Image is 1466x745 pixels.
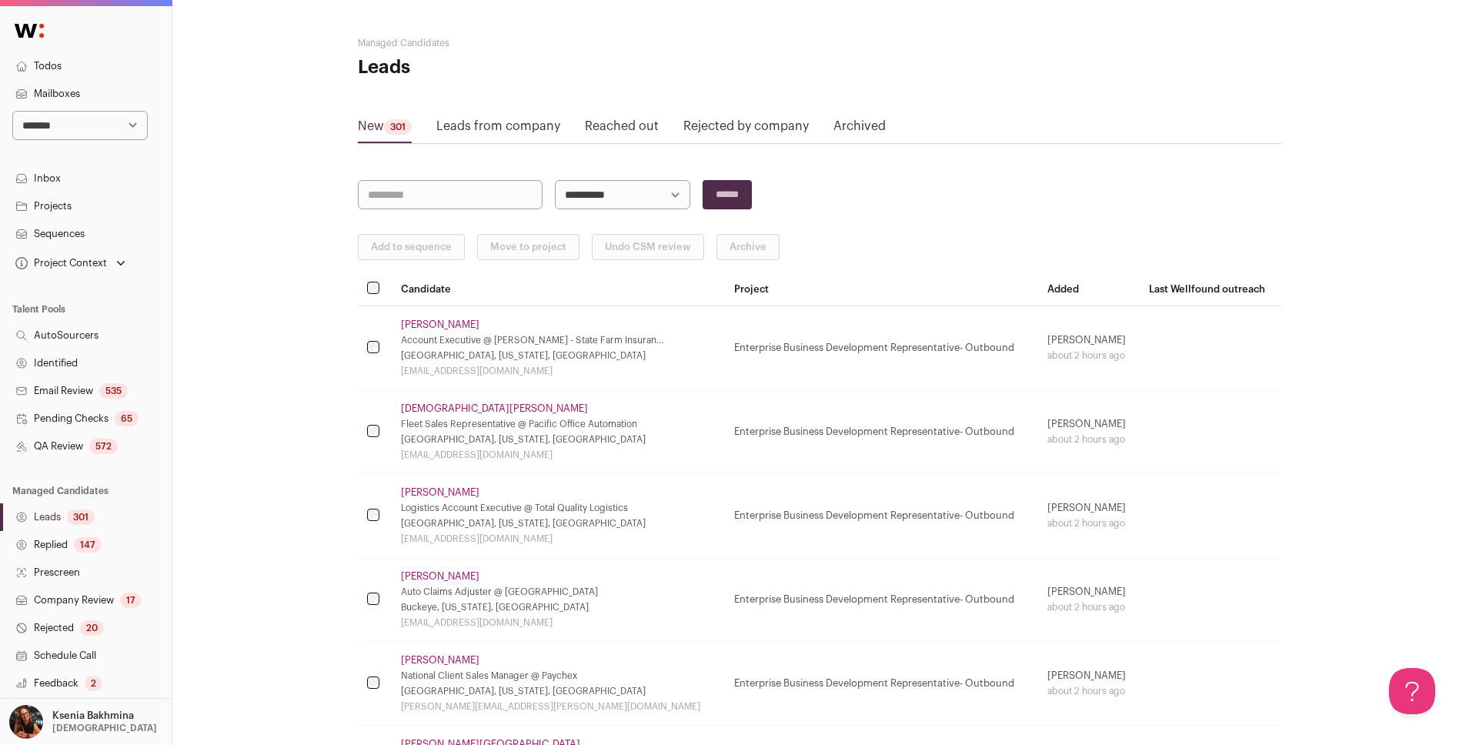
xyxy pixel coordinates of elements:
[401,449,716,461] div: [EMAIL_ADDRESS][DOMAIN_NAME]
[401,533,716,545] div: [EMAIL_ADDRESS][DOMAIN_NAME]
[120,593,142,608] div: 17
[436,117,560,142] a: Leads from company
[6,15,52,46] img: Wellfound
[358,117,412,142] a: New
[401,685,716,697] div: [GEOGRAPHIC_DATA], [US_STATE], [GEOGRAPHIC_DATA]
[401,319,479,331] a: [PERSON_NAME]
[401,601,716,613] div: Buckeye, [US_STATE], [GEOGRAPHIC_DATA]
[401,403,588,415] a: [DEMOGRAPHIC_DATA][PERSON_NAME]
[725,474,1038,558] td: Enterprise Business Development Representative- Outbound
[85,676,102,691] div: 2
[12,252,129,274] button: Open dropdown
[401,365,716,377] div: [EMAIL_ADDRESS][DOMAIN_NAME]
[401,586,716,598] div: Auto Claims Adjuster @ [GEOGRAPHIC_DATA]
[1038,306,1140,390] td: [PERSON_NAME]
[401,517,716,530] div: [GEOGRAPHIC_DATA], [US_STATE], [GEOGRAPHIC_DATA]
[89,439,118,454] div: 572
[1047,349,1130,362] div: about 2 hours ago
[401,433,716,446] div: [GEOGRAPHIC_DATA], [US_STATE], [GEOGRAPHIC_DATA]
[401,349,716,362] div: [GEOGRAPHIC_DATA], [US_STATE], [GEOGRAPHIC_DATA]
[52,722,157,734] p: [DEMOGRAPHIC_DATA]
[384,119,412,135] div: 301
[401,570,479,583] a: [PERSON_NAME]
[683,117,809,142] a: Rejected by company
[1389,668,1435,714] iframe: Help Scout Beacon - Open
[401,700,716,713] div: [PERSON_NAME][EMAIL_ADDRESS][PERSON_NAME][DOMAIN_NAME]
[392,272,725,306] th: Candidate
[1047,433,1130,446] div: about 2 hours ago
[725,558,1038,642] td: Enterprise Business Development Representative- Outbound
[725,272,1038,306] th: Project
[12,257,107,269] div: Project Context
[80,620,104,636] div: 20
[1047,601,1130,613] div: about 2 hours ago
[99,383,128,399] div: 535
[401,502,716,514] div: Logistics Account Executive @ Total Quality Logistics
[401,418,716,430] div: Fleet Sales Representative @ Pacific Office Automation
[833,117,886,142] a: Archived
[1047,685,1130,697] div: about 2 hours ago
[74,537,102,553] div: 147
[725,642,1038,726] td: Enterprise Business Development Representative- Outbound
[725,306,1038,390] td: Enterprise Business Development Representative- Outbound
[9,705,43,739] img: 13968079-medium_jpg
[6,705,160,739] button: Open dropdown
[401,486,479,499] a: [PERSON_NAME]
[1038,272,1140,306] th: Added
[358,37,666,49] h2: Managed Candidates
[67,509,95,525] div: 301
[401,334,716,346] div: Account Executive @ [PERSON_NAME] - State Farm Insuran...
[1038,474,1140,558] td: [PERSON_NAME]
[1047,517,1130,530] div: about 2 hours ago
[52,710,134,722] p: Ksenia Bakhmina
[1140,272,1281,306] th: Last Wellfound outreach
[585,117,659,142] a: Reached out
[401,616,716,629] div: [EMAIL_ADDRESS][DOMAIN_NAME]
[1038,558,1140,642] td: [PERSON_NAME]
[725,390,1038,474] td: Enterprise Business Development Representative- Outbound
[358,55,666,80] h1: Leads
[115,411,139,426] div: 65
[1038,390,1140,474] td: [PERSON_NAME]
[401,654,479,666] a: [PERSON_NAME]
[401,670,716,682] div: National Client Sales Manager @ Paychex
[1038,642,1140,726] td: [PERSON_NAME]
